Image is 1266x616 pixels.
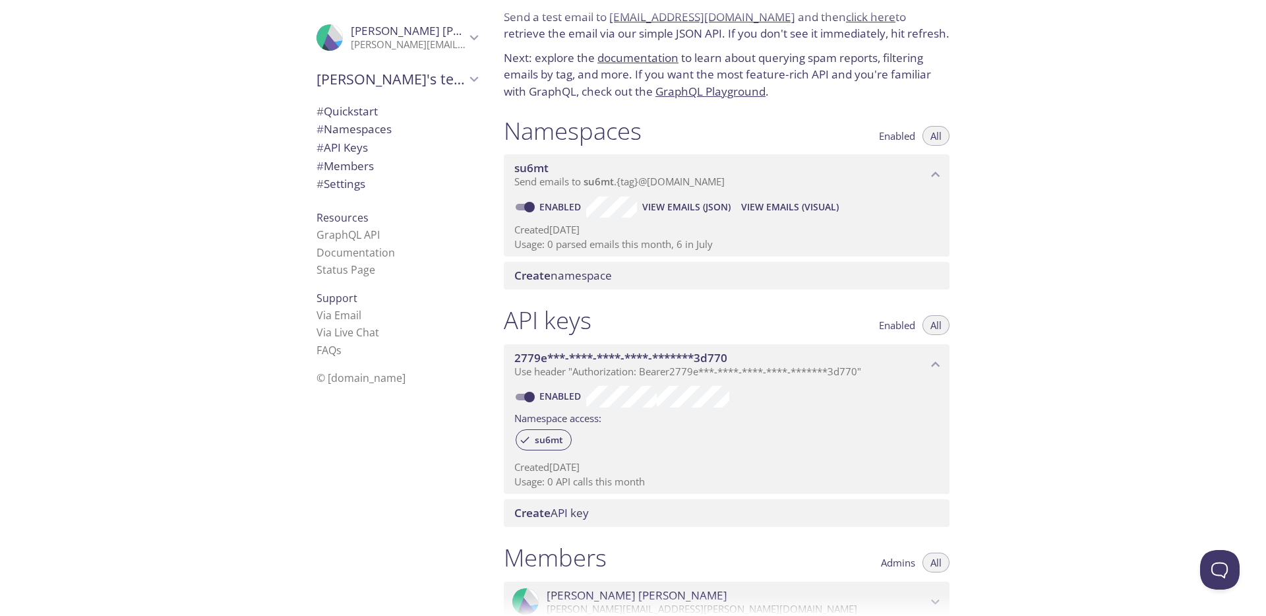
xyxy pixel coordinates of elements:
[306,102,488,121] div: Quickstart
[316,158,374,173] span: Members
[351,23,531,38] span: [PERSON_NAME] [PERSON_NAME]
[504,9,950,42] p: Send a test email to and then to retrieve the email via our simple JSON API. If you don't see it ...
[537,390,586,402] a: Enabled
[514,408,601,427] label: Namespace access:
[306,120,488,139] div: Namespaces
[514,505,589,520] span: API key
[736,197,844,218] button: View Emails (Visual)
[514,268,551,283] span: Create
[316,291,357,305] span: Support
[306,62,488,96] div: Aneesh's team
[584,175,614,188] span: su6mt
[316,210,369,225] span: Resources
[516,429,572,450] div: su6mt
[316,371,406,385] span: © [DOMAIN_NAME]
[306,139,488,157] div: API Keys
[922,553,950,572] button: All
[871,126,923,146] button: Enabled
[316,158,324,173] span: #
[316,228,380,242] a: GraphQL API
[514,475,939,489] p: Usage: 0 API calls this month
[922,126,950,146] button: All
[504,499,950,527] div: Create API Key
[316,70,466,88] span: [PERSON_NAME]'s team
[547,588,727,603] span: [PERSON_NAME] [PERSON_NAME]
[597,50,678,65] a: documentation
[741,199,839,215] span: View Emails (Visual)
[316,308,361,323] a: Via Email
[504,49,950,100] p: Next: explore the to learn about querying spam reports, filtering emails by tag, and more. If you...
[504,543,607,572] h1: Members
[316,325,379,340] a: Via Live Chat
[351,38,466,51] p: [PERSON_NAME][EMAIL_ADDRESS][PERSON_NAME][DOMAIN_NAME]
[316,245,395,260] a: Documentation
[514,160,549,175] span: su6mt
[514,460,939,474] p: Created [DATE]
[514,268,612,283] span: namespace
[316,140,324,155] span: #
[637,197,736,218] button: View Emails (JSON)
[922,315,950,335] button: All
[871,315,923,335] button: Enabled
[316,262,375,277] a: Status Page
[316,121,392,137] span: Namespaces
[873,553,923,572] button: Admins
[504,154,950,195] div: su6mt namespace
[514,175,725,188] span: Send emails to . {tag} @[DOMAIN_NAME]
[306,157,488,175] div: Members
[527,434,571,446] span: su6mt
[316,176,365,191] span: Settings
[316,121,324,137] span: #
[316,104,324,119] span: #
[504,116,642,146] h1: Namespaces
[504,262,950,290] div: Create namespace
[514,237,939,251] p: Usage: 0 parsed emails this month, 6 in July
[655,84,766,99] a: GraphQL Playground
[306,16,488,59] div: Aneesh Relan
[316,343,342,357] a: FAQ
[306,175,488,193] div: Team Settings
[316,104,378,119] span: Quickstart
[316,176,324,191] span: #
[514,223,939,237] p: Created [DATE]
[336,343,342,357] span: s
[316,140,368,155] span: API Keys
[642,199,731,215] span: View Emails (JSON)
[609,9,795,24] a: [EMAIL_ADDRESS][DOMAIN_NAME]
[846,9,895,24] a: click here
[514,505,551,520] span: Create
[537,200,586,213] a: Enabled
[1200,550,1240,590] iframe: Help Scout Beacon - Open
[504,305,591,335] h1: API keys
